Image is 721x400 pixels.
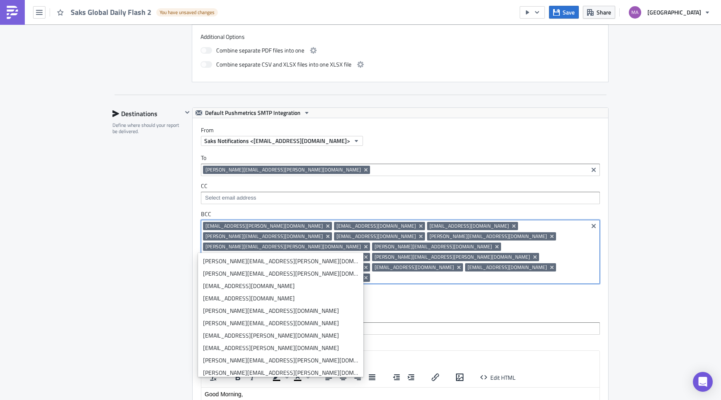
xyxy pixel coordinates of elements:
img: Avatar [628,5,642,19]
div: [PERSON_NAME][EMAIL_ADDRESS][DOMAIN_NAME] [203,307,358,315]
span: You have unsaved changes [160,9,215,16]
span: [PERSON_NAME][EMAIL_ADDRESS][DOMAIN_NAME] [375,243,492,250]
span: [GEOGRAPHIC_DATA] [647,8,701,17]
p: Good Morning, [3,3,395,10]
button: Hide content [182,107,192,117]
span: [EMAIL_ADDRESS][DOMAIN_NAME] [468,264,547,271]
button: Remove Tag [363,263,370,271]
label: CC [201,182,600,190]
span: Save [563,8,575,17]
div: [PERSON_NAME][EMAIL_ADDRESS][PERSON_NAME][DOMAIN_NAME] [203,257,358,265]
div: [EMAIL_ADDRESS][DOMAIN_NAME] [203,294,358,302]
span: Combine separate PDF files into one [216,45,304,55]
button: Remove Tag [418,222,425,230]
label: To [201,154,600,162]
button: Italic [245,371,259,383]
body: Rich Text Area. Press ALT-0 for help. [3,3,395,19]
div: Open Intercom Messenger [693,372,713,392]
span: Share [597,8,611,17]
button: Bold [231,371,245,383]
div: Destinations [112,107,182,120]
button: Align left [322,371,336,383]
button: Align right [351,371,365,383]
div: [EMAIL_ADDRESS][PERSON_NAME][DOMAIN_NAME] [203,344,358,352]
button: Clear formatting [206,371,220,383]
button: Remove Tag [363,253,370,261]
span: [EMAIL_ADDRESS][DOMAIN_NAME] [337,233,416,240]
button: Justify [365,371,379,383]
div: [EMAIL_ADDRESS][PERSON_NAME][DOMAIN_NAME] [203,331,358,340]
span: Combine separate CSV and XLSX files into one XLSX file [216,60,351,69]
button: Remove Tag [325,222,332,230]
button: Remove Tag [511,222,518,230]
span: [EMAIL_ADDRESS][DOMAIN_NAME] [337,223,416,229]
button: Remove Tag [363,166,370,174]
span: [PERSON_NAME][EMAIL_ADDRESS][DOMAIN_NAME] [430,233,547,240]
button: Remove Tag [549,232,556,240]
button: [GEOGRAPHIC_DATA] [624,3,715,21]
button: Insert/edit image [453,371,467,383]
button: Remove Tag [494,243,501,251]
ul: selectable options [198,253,363,377]
label: Message [201,341,600,348]
span: Edit HTML [490,373,516,381]
span: [EMAIL_ADDRESS][PERSON_NAME][DOMAIN_NAME] [205,223,323,229]
button: Align center [336,371,350,383]
div: Define where should your report be delivered. [112,122,182,135]
button: Remove Tag [325,232,332,240]
label: Additional Options [201,33,600,40]
div: [PERSON_NAME][EMAIL_ADDRESS][PERSON_NAME][DOMAIN_NAME] [203,369,358,377]
div: Background color [270,371,290,383]
span: [EMAIL_ADDRESS][DOMAIN_NAME] [430,223,509,229]
button: Remove Tag [418,232,425,240]
button: Insert/edit link [428,371,442,383]
button: Remove Tag [532,253,539,261]
button: Save [549,6,579,19]
span: Default Pushmetrics SMTP Integration [205,108,301,118]
div: [PERSON_NAME][EMAIL_ADDRESS][PERSON_NAME][DOMAIN_NAME] [203,356,358,364]
label: BCC [201,210,600,218]
button: Default Pushmetrics SMTP Integration [193,108,313,118]
button: Clear selected items [589,165,599,175]
button: Edit HTML [477,371,519,383]
button: Increase indent [404,371,418,383]
button: Remove Tag [363,243,370,251]
span: Saks Notifications <[EMAIL_ADDRESS][DOMAIN_NAME]> [204,136,350,145]
span: [PERSON_NAME][EMAIL_ADDRESS][DOMAIN_NAME] [205,233,323,240]
input: Select em ail add ress [203,194,597,202]
span: [PERSON_NAME][EMAIL_ADDRESS][PERSON_NAME][DOMAIN_NAME] [205,167,361,173]
span: [EMAIL_ADDRESS][DOMAIN_NAME] [375,264,454,271]
div: [PERSON_NAME][EMAIL_ADDRESS][DOMAIN_NAME] [203,319,358,327]
button: Remove Tag [363,274,370,282]
button: Share [583,6,615,19]
button: Remove Tag [456,263,463,271]
img: PushMetrics [6,6,19,19]
span: [PERSON_NAME][EMAIL_ADDRESS][PERSON_NAME][DOMAIN_NAME] [375,254,530,260]
label: Subject [201,313,600,320]
p: Please see the attached GMV Flash Report [3,12,395,19]
button: Remove Tag [549,263,556,271]
div: Text color [291,371,311,383]
div: [PERSON_NAME][EMAIL_ADDRESS][PERSON_NAME][DOMAIN_NAME] [203,269,358,278]
div: [EMAIL_ADDRESS][DOMAIN_NAME] [203,282,358,290]
button: Saks Notifications <[EMAIL_ADDRESS][DOMAIN_NAME]> [201,136,363,146]
button: Decrease indent [389,371,403,383]
label: From [201,126,608,134]
button: Clear selected items [589,221,599,231]
span: Saks Global Daily Flash 2 [71,7,152,17]
span: [PERSON_NAME][EMAIL_ADDRESS][PERSON_NAME][DOMAIN_NAME] [205,243,361,250]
